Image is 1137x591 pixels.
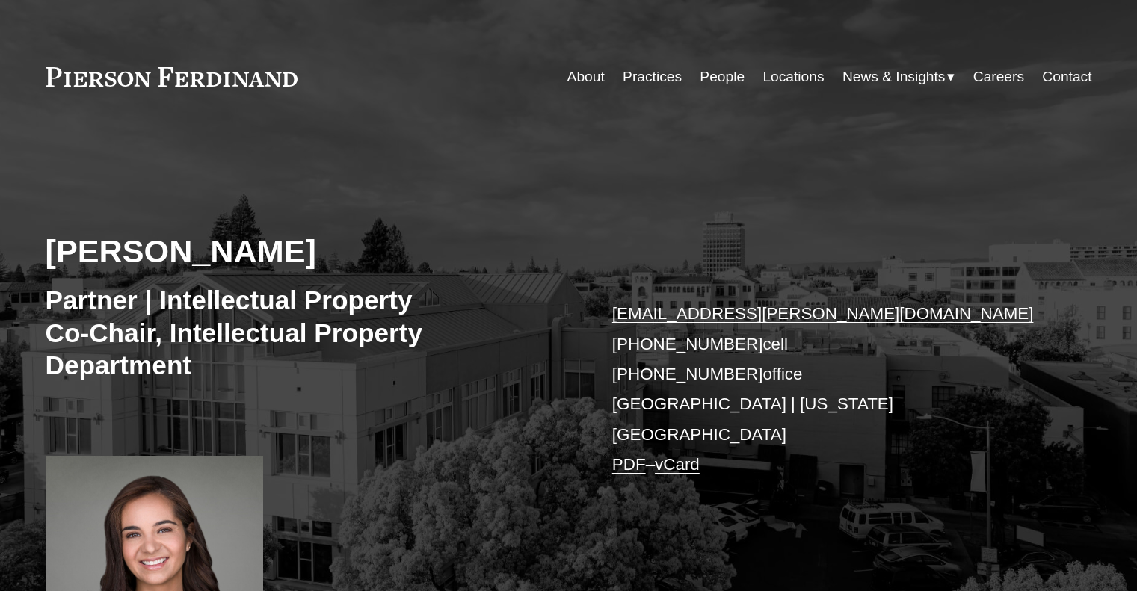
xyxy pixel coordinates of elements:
[973,63,1024,91] a: Careers
[655,455,700,474] a: vCard
[1042,63,1091,91] a: Contact
[46,284,569,382] h3: Partner | Intellectual Property Co-Chair, Intellectual Property Department
[567,63,605,91] a: About
[762,63,824,91] a: Locations
[612,304,1034,323] a: [EMAIL_ADDRESS][PERSON_NAME][DOMAIN_NAME]
[612,299,1048,480] p: cell office [GEOGRAPHIC_DATA] | [US_STATE][GEOGRAPHIC_DATA] –
[612,335,763,353] a: [PHONE_NUMBER]
[842,64,946,90] span: News & Insights
[700,63,745,91] a: People
[623,63,682,91] a: Practices
[842,63,955,91] a: folder dropdown
[612,455,646,474] a: PDF
[612,365,763,383] a: [PHONE_NUMBER]
[46,232,569,270] h2: [PERSON_NAME]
